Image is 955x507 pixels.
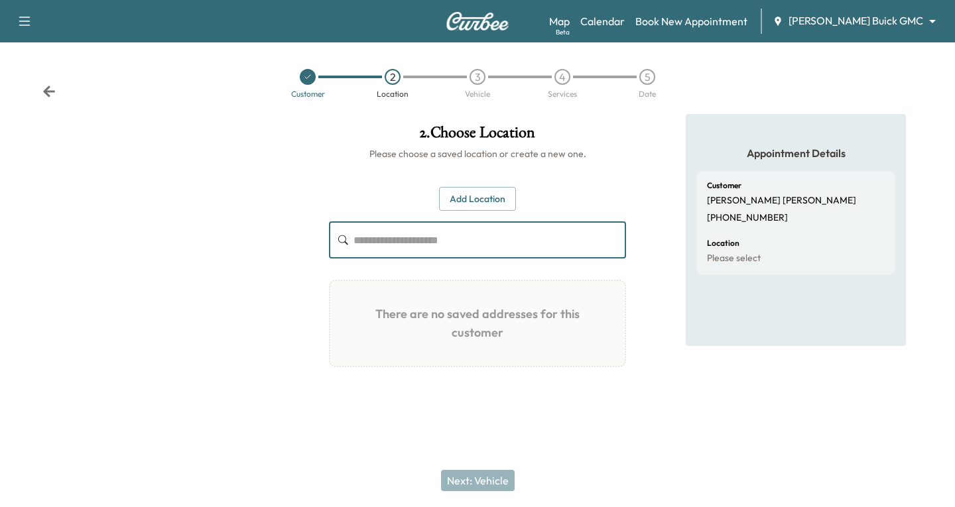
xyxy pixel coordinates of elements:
div: Beta [556,27,570,37]
img: Curbee Logo [446,12,509,30]
div: Date [639,90,656,98]
div: Vehicle [465,90,490,98]
h6: Please choose a saved location or create a new one. [329,147,626,160]
div: Location [377,90,409,98]
a: Calendar [580,13,625,29]
h6: Customer [707,182,741,190]
h5: Appointment Details [696,146,895,160]
a: MapBeta [549,13,570,29]
p: [PERSON_NAME] [PERSON_NAME] [707,195,856,207]
p: [PHONE_NUMBER] [707,212,788,224]
h1: There are no saved addresses for this customer [341,292,614,355]
h1: 2 . Choose Location [329,125,626,147]
p: Please select [707,253,761,264]
div: 4 [554,69,570,85]
div: 2 [385,69,401,85]
div: Back [42,85,56,98]
a: Book New Appointment [635,13,747,29]
span: [PERSON_NAME] Buick GMC [789,13,923,28]
div: 3 [470,69,485,85]
button: Add Location [439,187,516,211]
div: 5 [639,69,655,85]
div: Services [548,90,577,98]
h6: Location [707,239,739,247]
div: Customer [291,90,325,98]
